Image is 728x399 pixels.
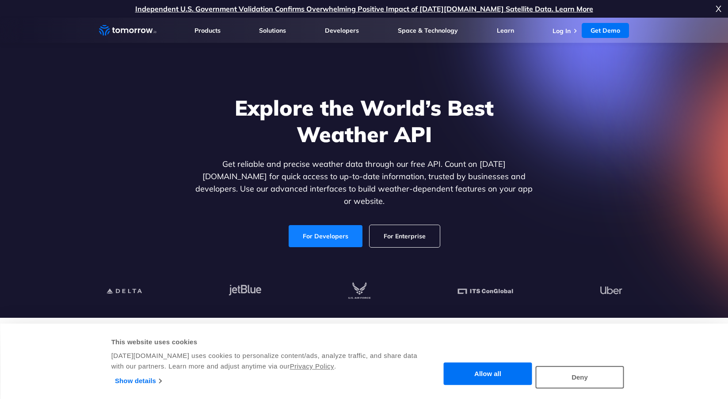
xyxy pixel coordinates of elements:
a: Learn [497,26,514,34]
a: Log In [553,27,571,35]
a: Get Demo [582,23,629,38]
a: Space & Technology [398,26,458,34]
button: Deny [536,366,624,388]
button: Allow all [444,363,532,385]
a: Show details [115,374,161,388]
a: Products [194,26,221,34]
div: This website uses cookies [111,337,419,347]
a: Developers [325,26,359,34]
a: Home link [99,24,156,37]
a: Independent U.S. Government Validation Confirms Overwhelming Positive Impact of [DATE][DOMAIN_NAM... [135,4,593,13]
a: For Developers [289,225,362,247]
p: Get reliable and precise weather data through our free API. Count on [DATE][DOMAIN_NAME] for quic... [194,158,535,207]
a: Privacy Policy [290,362,334,370]
div: [DATE][DOMAIN_NAME] uses cookies to personalize content/ads, analyze traffic, and share data with... [111,350,419,372]
a: Solutions [259,26,286,34]
h1: Explore the World’s Best Weather API [194,94,535,147]
a: For Enterprise [370,225,440,247]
